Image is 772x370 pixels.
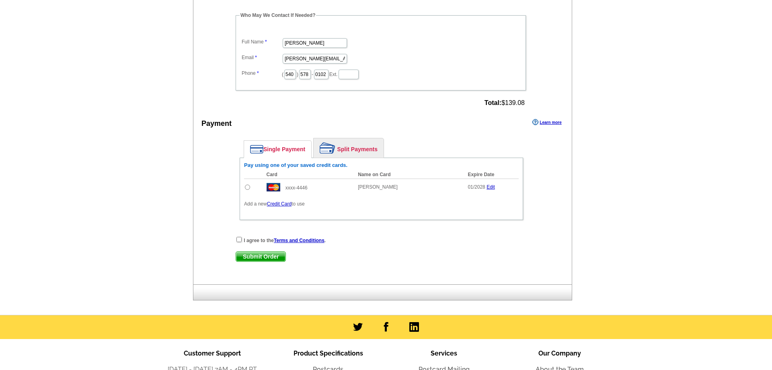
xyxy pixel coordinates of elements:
[294,349,363,357] span: Product Specifications
[314,138,384,158] a: Split Payments
[184,349,241,357] span: Customer Support
[274,238,324,243] a: Terms and Conditions
[267,183,280,191] img: mast.gif
[250,145,263,154] img: single-payment.png
[201,118,232,129] div: Payment
[240,12,316,19] legend: Who May We Contact If Needed?
[464,171,519,179] th: Expire Date
[354,171,464,179] th: Name on Card
[431,349,457,357] span: Services
[267,201,292,207] a: Credit Card
[358,184,398,190] span: [PERSON_NAME]
[532,119,561,125] a: Learn more
[487,184,495,190] a: Edit
[240,68,522,80] dd: ( ) - Ext.
[242,54,282,61] label: Email
[263,171,354,179] th: Card
[244,238,326,243] strong: I agree to the .
[485,99,525,107] span: $139.08
[285,185,308,191] span: xxxx-4446
[468,184,485,190] span: 01/2028
[538,349,581,357] span: Our Company
[244,200,519,208] p: Add a new to use
[485,99,501,106] strong: Total:
[244,162,519,169] h6: Pay using one of your saved credit cards.
[320,142,335,154] img: split-payment.png
[236,252,285,261] span: Submit Order
[244,141,311,158] a: Single Payment
[242,70,282,77] label: Phone
[242,38,282,45] label: Full Name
